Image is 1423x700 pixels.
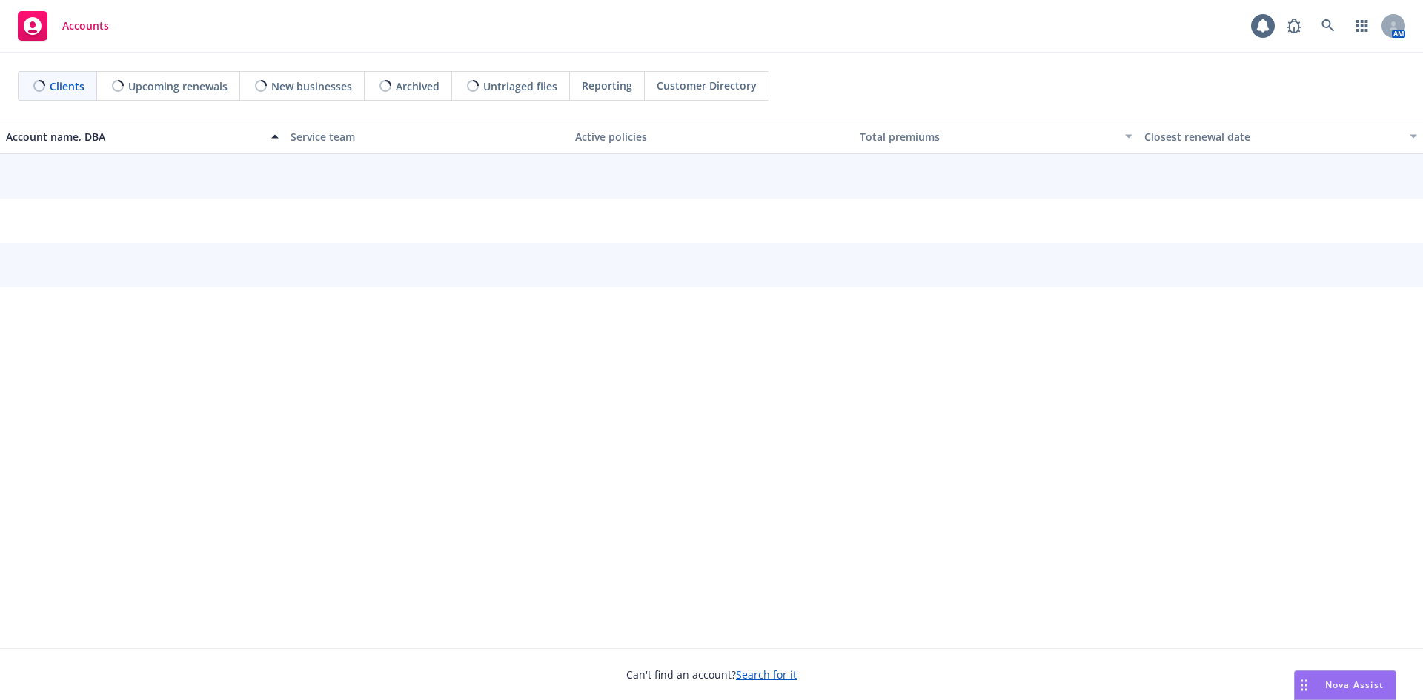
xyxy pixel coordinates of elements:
button: Closest renewal date [1138,119,1423,154]
div: Account name, DBA [6,129,262,144]
span: Reporting [582,78,632,93]
button: Total premiums [854,119,1138,154]
span: New businesses [271,79,352,94]
span: Untriaged files [483,79,557,94]
div: Closest renewal date [1144,129,1401,144]
button: Service team [285,119,569,154]
button: Nova Assist [1294,670,1396,700]
div: Drag to move [1295,671,1313,699]
a: Search for it [736,667,797,681]
span: Upcoming renewals [128,79,228,94]
button: Active policies [569,119,854,154]
a: Switch app [1347,11,1377,41]
a: Report a Bug [1279,11,1309,41]
span: Accounts [62,20,109,32]
div: Service team [291,129,563,144]
span: Clients [50,79,84,94]
span: Customer Directory [657,78,757,93]
div: Active policies [575,129,848,144]
span: Archived [396,79,439,94]
span: Can't find an account? [626,667,797,682]
a: Search [1313,11,1343,41]
div: Total premiums [860,129,1116,144]
a: Accounts [12,5,115,47]
span: Nova Assist [1325,679,1384,691]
